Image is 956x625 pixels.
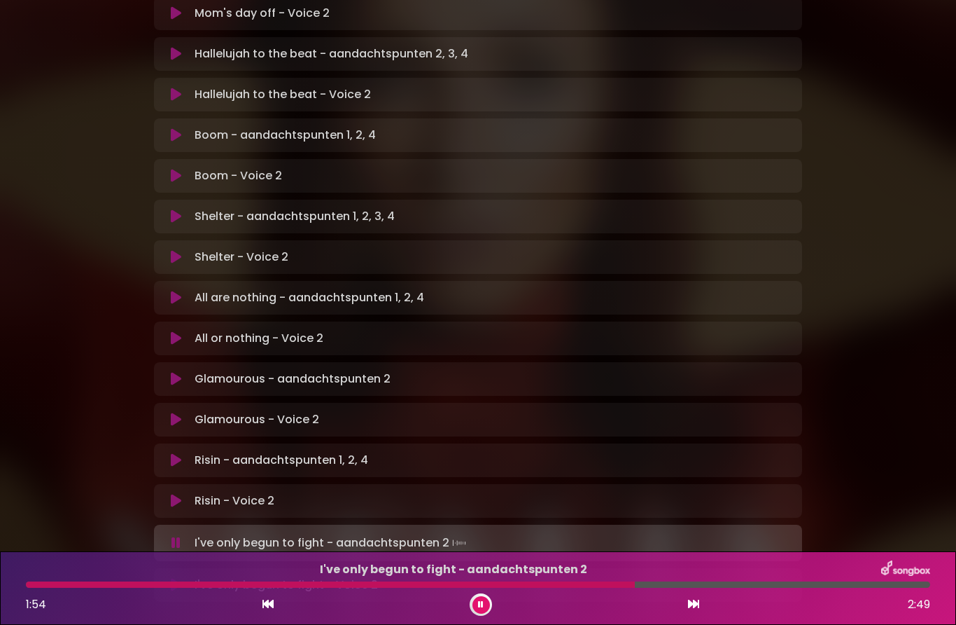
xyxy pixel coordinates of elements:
[449,533,469,553] img: waveform4.gif
[195,493,794,509] p: Risin - Voice 2
[195,452,794,469] p: Risin - aandachtspunten 1, 2, 4
[195,249,794,266] p: Shelter - Voice 2
[195,167,794,184] p: Boom - Voice 2
[195,5,794,22] p: Mom's day off - Voice 2
[195,411,794,428] p: Glamourous - Voice 2
[908,596,930,613] span: 2:49
[195,208,794,225] p: Shelter - aandachtspunten 1, 2, 3, 4
[195,86,794,103] p: Hallelujah to the beat - Voice 2
[195,289,794,306] p: All are nothing - aandachtspunten 1, 2, 4
[195,127,794,144] p: Boom - aandachtspunten 1, 2, 4
[195,371,794,387] p: Glamourous - aandachtspunten 2
[195,533,794,553] p: I've only begun to fight - aandachtspunten 2
[195,46,794,62] p: Hallelujah to the beat - aandachtspunten 2, 3, 4
[195,330,794,347] p: All or nothing - Voice 2
[26,561,881,578] p: I've only begun to fight - aandachtspunten 2
[26,596,46,612] span: 1:54
[881,561,930,579] img: songbox-logo-white.png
